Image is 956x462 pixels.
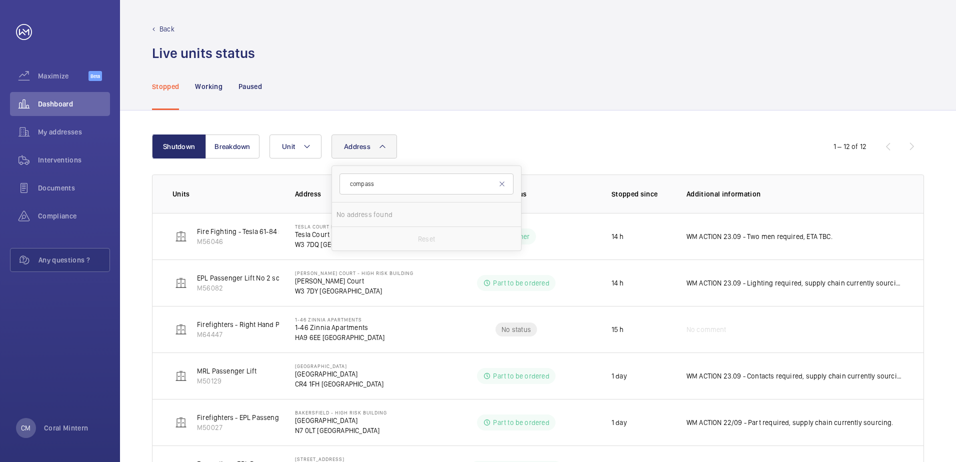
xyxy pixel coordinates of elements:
[38,183,110,193] span: Documents
[295,332,385,342] p: HA9 6EE [GEOGRAPHIC_DATA]
[197,412,313,422] p: Firefighters - EPL Passenger Lift No 2
[611,231,624,241] p: 14 h
[205,134,259,158] button: Breakdown
[295,379,384,389] p: CR4 1FH [GEOGRAPHIC_DATA]
[238,81,262,91] p: Paused
[493,417,549,427] p: Part to be ordered
[295,415,387,425] p: [GEOGRAPHIC_DATA]
[295,316,385,322] p: 1-46 Zinnia Apartments
[175,370,187,382] img: elevator.svg
[686,189,903,199] p: Additional information
[686,324,726,334] span: No comment
[331,134,397,158] button: Address
[38,99,110,109] span: Dashboard
[295,369,384,379] p: [GEOGRAPHIC_DATA]
[38,71,88,81] span: Maximize
[152,81,179,91] p: Stopped
[295,425,387,435] p: N7 0LT [GEOGRAPHIC_DATA]
[175,323,187,335] img: elevator.svg
[295,189,437,199] p: Address
[282,142,295,150] span: Unit
[197,329,320,339] p: M64447
[88,71,102,81] span: Beta
[197,226,310,236] p: Fire Fighting - Tesla 61-84 schn euro
[493,371,549,381] p: Part to be ordered
[269,134,321,158] button: Unit
[295,363,384,369] p: [GEOGRAPHIC_DATA]
[344,142,370,150] span: Address
[833,141,866,151] div: 1 – 12 of 12
[152,44,255,62] h1: Live units status
[197,283,297,293] p: M56082
[295,286,413,296] p: W3 7DY [GEOGRAPHIC_DATA]
[152,134,206,158] button: Shutdown
[611,371,627,381] p: 1 day
[38,211,110,221] span: Compliance
[295,229,420,239] p: Tesla Court Flats 61-84
[501,324,531,334] p: No status
[339,173,513,194] input: Search by address
[686,371,903,381] p: WM ACTION 23.09 - Contacts required, supply chain currently sourcing.
[686,417,893,427] p: WM ACTION 22/09 - Part required, supply chain currently sourcing.
[295,456,382,462] p: [STREET_ADDRESS]
[611,189,670,199] p: Stopped since
[197,319,320,329] p: Firefighters - Right Hand Passenger Lift
[493,278,549,288] p: Part to be ordered
[44,423,88,433] p: Coral Mintern
[197,366,256,376] p: MRL Passenger Lift
[295,239,420,249] p: W3 7DQ [GEOGRAPHIC_DATA]
[295,276,413,286] p: [PERSON_NAME] Court
[38,155,110,165] span: Interventions
[197,236,310,246] p: M56046
[611,278,624,288] p: 14 h
[332,202,521,226] li: No address found
[38,255,109,265] span: Any questions ?
[295,322,385,332] p: 1-46 Zinnia Apartments
[197,273,297,283] p: EPL Passenger Lift No 2 schn 33
[295,409,387,415] p: Bakersfield - High Risk Building
[295,270,413,276] p: [PERSON_NAME] Court - High Risk Building
[175,277,187,289] img: elevator.svg
[172,189,279,199] p: Units
[175,230,187,242] img: elevator.svg
[197,422,313,432] p: M50027
[197,376,256,386] p: M50129
[175,416,187,428] img: elevator.svg
[418,234,435,244] p: Reset
[611,417,627,427] p: 1 day
[686,278,903,288] p: WM ACTION 23.09 - Lighting required, supply chain currently sourcing.
[21,423,30,433] p: CM
[611,324,624,334] p: 15 h
[38,127,110,137] span: My addresses
[295,223,420,229] p: Tesla Court Flats 61-84 - High Risk Building
[686,231,832,241] p: WM ACTION 23.09 - Two men required, ETA TBC.
[195,81,222,91] p: Working
[159,24,174,34] p: Back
